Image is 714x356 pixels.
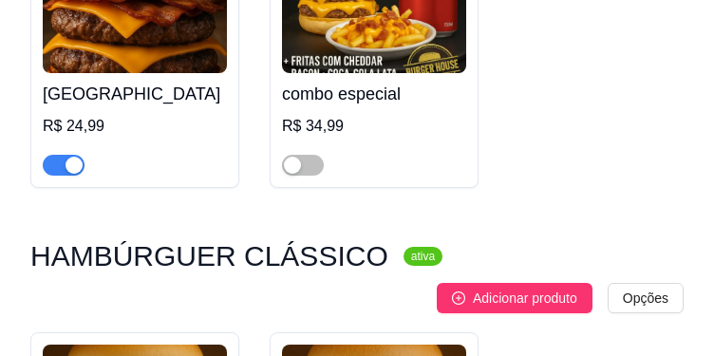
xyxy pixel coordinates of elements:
sup: ativa [404,247,442,266]
h3: HAMBÚRGUER CLÁSSICO [30,245,388,268]
button: Opções [608,283,684,313]
span: plus-circle [452,291,465,305]
button: Adicionar produto [437,283,592,313]
h4: [GEOGRAPHIC_DATA] [43,81,227,107]
div: R$ 34,99 [282,115,466,138]
h4: combo especial [282,81,466,107]
span: Adicionar produto [473,288,577,309]
span: Opções [623,288,668,309]
div: R$ 24,99 [43,115,227,138]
